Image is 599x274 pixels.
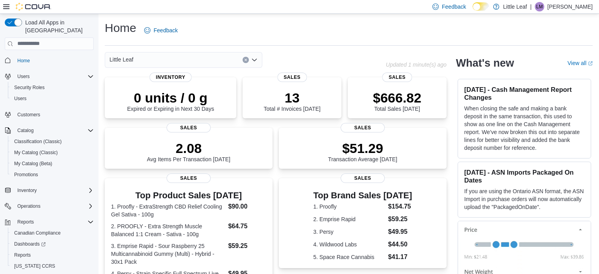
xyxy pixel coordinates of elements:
dd: $59.25 [228,241,266,251]
a: Feedback [141,22,181,38]
h3: Top Product Sales [DATE] [111,191,266,200]
p: $51.29 [328,140,397,156]
a: Promotions [11,170,41,179]
span: Canadian Compliance [11,228,94,238]
span: Users [11,94,94,103]
dd: $90.00 [228,202,266,211]
dd: $64.75 [228,222,266,231]
button: Reports [2,216,97,227]
dt: 1. Proofly - ExtraStrength CBD Relief Cooling Gel Sativa - 100g [111,203,225,218]
a: [US_STATE] CCRS [11,261,58,271]
span: Operations [17,203,41,209]
dt: 5. Space Race Cannabis [313,253,385,261]
input: Dark Mode [473,2,489,11]
h3: [DATE] - Cash Management Report Changes [464,86,584,101]
h2: What's new [456,57,514,69]
button: Canadian Compliance [8,227,97,239]
span: Operations [14,201,94,211]
p: Little Leaf [503,2,527,11]
a: View allExternal link [567,60,593,66]
span: Customers [17,112,40,118]
span: My Catalog (Beta) [14,160,52,167]
span: Reports [11,250,94,260]
h3: Top Brand Sales [DATE] [313,191,412,200]
button: Catalog [2,125,97,136]
span: My Catalog (Beta) [11,159,94,168]
span: Reports [14,252,31,258]
dt: 2. PROOFLY - Extra Strength Muscle Balanced 1:1 Cream - Sativa - 100g [111,222,225,238]
p: When closing the safe and making a bank deposit in the same transaction, this used to show as one... [464,104,584,152]
dt: 3. Emprise Rapid - Sour Raspberry 25 Multicannabinoid Gummy (Multi) - Hybrid - 30x1 Pack [111,242,225,266]
a: Canadian Compliance [11,228,64,238]
button: Catalog [14,126,37,135]
dd: $44.50 [388,240,412,249]
a: Dashboards [11,239,49,249]
a: Classification (Classic) [11,137,65,146]
button: Users [2,71,97,82]
div: Avg Items Per Transaction [DATE] [147,140,230,162]
div: Expired or Expiring in Next 30 Days [127,90,214,112]
p: [PERSON_NAME] [547,2,593,11]
span: Little Leaf [109,55,134,64]
a: Customers [14,110,43,119]
div: Leanne McPhie [535,2,544,11]
span: Promotions [14,171,38,178]
button: Open list of options [251,57,258,63]
button: Operations [2,201,97,212]
p: If you are using the Ontario ASN format, the ASN Import in purchase orders will now automatically... [464,187,584,211]
a: My Catalog (Beta) [11,159,56,168]
span: Reports [17,219,34,225]
button: My Catalog (Classic) [8,147,97,158]
dd: $41.17 [388,252,412,262]
span: Inventory [17,187,37,194]
p: 0 units / 0 g [127,90,214,106]
button: Home [2,55,97,66]
span: Users [14,95,26,102]
dt: 3. Persy [313,228,385,236]
img: Cova [16,3,51,11]
span: Home [17,58,30,64]
p: | [530,2,532,11]
button: Customers [2,109,97,120]
span: Customers [14,110,94,119]
button: Security Roles [8,82,97,93]
span: Reports [14,217,94,227]
span: Sales [167,123,211,132]
button: Reports [14,217,37,227]
h3: [DATE] - ASN Imports Packaged On Dates [464,168,584,184]
div: Transaction Average [DATE] [328,140,397,162]
a: My Catalog (Classic) [11,148,61,157]
span: Dashboards [14,241,46,247]
span: Classification (Classic) [11,137,94,146]
span: Inventory [150,73,192,82]
button: Inventory [14,186,40,195]
span: Dashboards [11,239,94,249]
span: Washington CCRS [11,261,94,271]
span: Classification (Classic) [14,138,62,145]
dt: 4. Wildwood Labs [313,240,385,248]
p: Updated 1 minute(s) ago [386,62,447,68]
span: LM [536,2,543,11]
div: Total # Invoices [DATE] [263,90,320,112]
dd: $49.95 [388,227,412,237]
svg: External link [588,61,593,66]
a: Security Roles [11,83,48,92]
a: Reports [11,250,34,260]
button: My Catalog (Beta) [8,158,97,169]
p: $666.82 [373,90,421,106]
span: Catalog [17,127,33,134]
span: [US_STATE] CCRS [14,263,55,269]
span: Sales [382,73,412,82]
span: Canadian Compliance [14,230,61,236]
div: Total Sales [DATE] [373,90,421,112]
dd: $59.25 [388,214,412,224]
a: Users [11,94,30,103]
span: Security Roles [11,83,94,92]
button: Classification (Classic) [8,136,97,147]
a: Home [14,56,33,65]
span: Feedback [442,3,466,11]
button: Clear input [243,57,249,63]
span: My Catalog (Classic) [14,149,58,156]
span: My Catalog (Classic) [11,148,94,157]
